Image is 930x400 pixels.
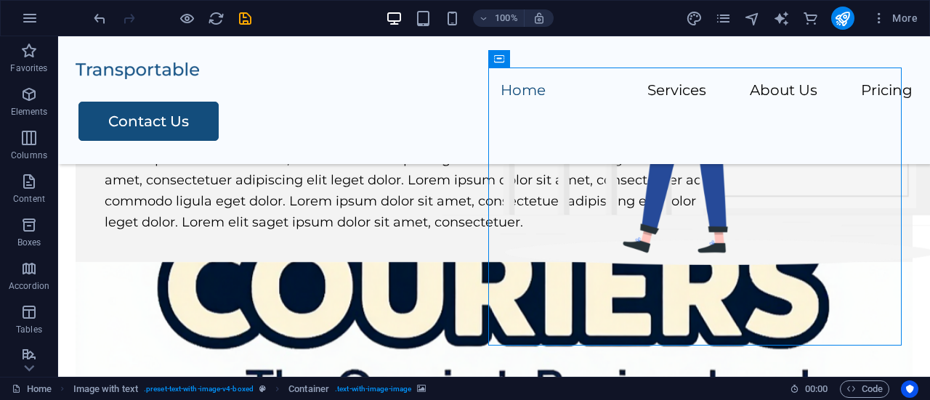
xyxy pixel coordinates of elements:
[335,380,411,398] span: . text-with-image-image
[686,9,703,27] button: design
[144,380,254,398] span: . preset-text-with-image-v4-boxed
[92,10,108,27] i: Undo: Change minimum width (Ctrl+Z)
[773,9,790,27] button: text_generator
[208,10,225,27] i: Reload page
[288,380,329,398] span: Click to select. Double-click to edit
[473,9,525,27] button: 100%
[686,10,703,27] i: Design (Ctrl+Alt+Y)
[17,237,41,248] p: Boxes
[840,380,889,398] button: Code
[12,380,52,398] a: Click to cancel selection. Double-click to open Pages
[73,380,426,398] nav: breadcrumb
[815,383,817,394] span: :
[831,7,854,30] button: publish
[866,7,923,30] button: More
[207,9,225,27] button: reload
[259,385,266,393] i: This element is a customizable preset
[805,380,828,398] span: 00 00
[495,9,518,27] h6: 100%
[178,9,195,27] button: Click here to leave preview mode and continue editing
[901,380,918,398] button: Usercentrics
[872,11,918,25] span: More
[73,380,138,398] span: Click to select. Double-click to edit
[715,9,732,27] button: pages
[13,193,45,205] p: Content
[802,10,819,27] i: Commerce
[11,106,48,118] p: Elements
[16,324,42,335] p: Tables
[236,9,254,27] button: save
[11,150,47,161] p: Columns
[846,380,883,398] span: Code
[533,12,546,25] i: On resize automatically adjust zoom level to fit chosen device.
[9,280,49,292] p: Accordion
[417,385,426,393] i: This element contains a background
[10,62,47,74] p: Favorites
[802,9,820,27] button: commerce
[91,9,108,27] button: undo
[744,9,761,27] button: navigator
